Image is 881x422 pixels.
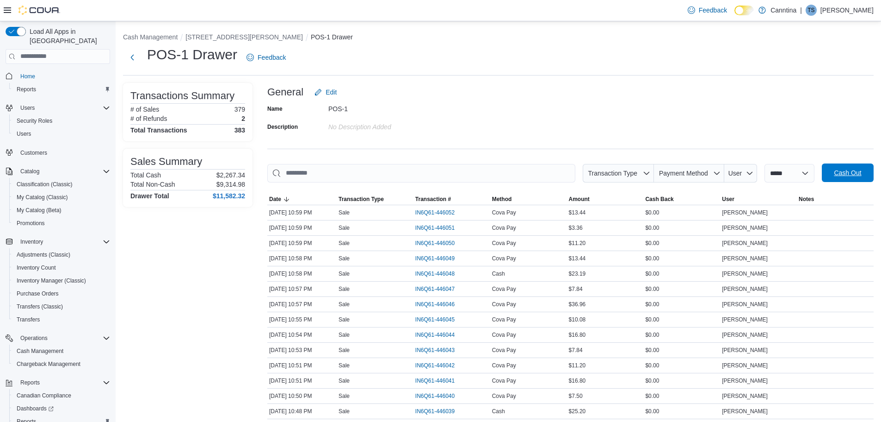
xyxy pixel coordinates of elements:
[339,239,350,247] p: Sale
[13,179,110,190] span: Classification (Classic)
[820,5,874,16] p: [PERSON_NAME]
[799,195,814,203] span: Notes
[311,83,340,101] button: Edit
[415,222,464,233] button: IN6Q61-446051
[569,377,586,384] span: $16.80
[17,333,110,344] span: Operations
[415,377,455,384] span: IN6Q61-446041
[339,209,350,216] p: Sale
[2,332,114,345] button: Operations
[415,392,455,400] span: IN6Q61-446040
[17,71,39,82] a: Home
[643,207,720,218] div: $0.00
[806,5,817,16] div: Tessa Sneve
[722,408,768,415] span: [PERSON_NAME]
[415,316,455,323] span: IN6Q61-446045
[722,239,768,247] span: [PERSON_NAME]
[9,127,114,140] button: Users
[339,224,350,232] p: Sale
[17,102,38,113] button: Users
[415,224,455,232] span: IN6Q61-446051
[2,69,114,83] button: Home
[643,314,720,325] div: $0.00
[722,285,768,293] span: [PERSON_NAME]
[339,392,350,400] p: Sale
[20,334,48,342] span: Operations
[26,27,110,45] span: Load All Apps in [GEOGRAPHIC_DATA]
[20,104,35,112] span: Users
[588,170,637,177] span: Transaction Type
[415,406,464,417] button: IN6Q61-446039
[492,362,516,369] span: Cova Pay
[17,303,63,310] span: Transfers (Classic)
[415,375,464,386] button: IN6Q61-446041
[722,316,768,323] span: [PERSON_NAME]
[267,194,337,205] button: Date
[659,170,708,177] span: Payment Method
[234,106,245,113] p: 379
[9,389,114,402] button: Canadian Compliance
[17,333,51,344] button: Operations
[722,346,768,354] span: [PERSON_NAME]
[13,84,40,95] a: Reports
[643,299,720,310] div: $0.00
[13,403,57,414] a: Dashboards
[415,299,464,310] button: IN6Q61-446046
[13,301,110,312] span: Transfers (Classic)
[722,195,734,203] span: User
[722,255,768,262] span: [PERSON_NAME]
[339,285,350,293] p: Sale
[492,331,516,339] span: Cova Pay
[643,222,720,233] div: $0.00
[267,222,337,233] div: [DATE] 10:59 PM
[2,101,114,114] button: Users
[569,331,586,339] span: $16.80
[797,194,874,205] button: Notes
[9,114,114,127] button: Security Roles
[9,248,114,261] button: Adjustments (Classic)
[9,83,114,96] button: Reports
[415,253,464,264] button: IN6Q61-446049
[339,346,350,354] p: Sale
[9,300,114,313] button: Transfers (Classic)
[13,205,110,216] span: My Catalog (Beta)
[800,5,802,16] p: |
[17,316,40,323] span: Transfers
[17,264,56,271] span: Inventory Count
[722,392,768,400] span: [PERSON_NAME]
[267,314,337,325] div: [DATE] 10:55 PM
[699,6,727,15] span: Feedback
[9,274,114,287] button: Inventory Manager (Classic)
[569,362,586,369] span: $11.20
[492,408,505,415] span: Cash
[267,345,337,356] div: [DATE] 10:53 PM
[569,316,586,323] span: $10.08
[328,101,452,113] div: POS-1
[13,218,110,229] span: Promotions
[17,166,110,177] span: Catalog
[234,126,245,134] h4: 383
[492,209,516,216] span: Cova Pay
[13,275,110,286] span: Inventory Manager (Classic)
[722,209,768,216] span: [PERSON_NAME]
[326,88,337,97] span: Edit
[569,346,583,354] span: $7.84
[720,194,797,205] button: User
[267,253,337,264] div: [DATE] 10:58 PM
[17,377,43,388] button: Reports
[17,86,36,93] span: Reports
[415,207,464,218] button: IN6Q61-446052
[339,255,350,262] p: Sale
[13,390,75,401] a: Canadian Compliance
[328,120,452,131] div: No Description added
[722,270,768,277] span: [PERSON_NAME]
[770,5,796,16] p: Canntina
[9,191,114,204] button: My Catalog (Classic)
[415,345,464,356] button: IN6Q61-446043
[130,171,161,179] h6: Total Cash
[643,360,720,371] div: $0.00
[569,195,590,203] span: Amount
[13,262,110,273] span: Inventory Count
[17,392,71,399] span: Canadian Compliance
[734,6,754,15] input: Dark Mode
